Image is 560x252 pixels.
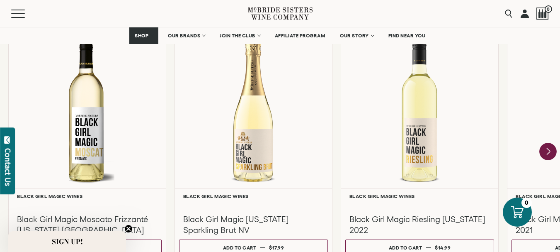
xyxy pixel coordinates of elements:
[168,33,200,39] span: OUR BRANDS
[8,231,126,252] div: SIGN UP!Close teaser
[183,214,324,235] h3: Black Girl Magic [US_STATE] Sparkling Brut NV
[275,33,325,39] span: AFFILIATE PROGRAM
[4,148,12,186] div: Contact Us
[383,27,431,44] a: FIND NEAR YOU
[340,33,369,39] span: OUR STORY
[269,245,284,250] span: $17.99
[269,27,331,44] a: AFFILIATE PROGRAM
[183,193,324,199] h6: Black Girl Magic Wines
[521,198,532,208] div: 0
[335,27,379,44] a: OUR STORY
[349,193,490,199] h6: Black Girl Magic Wines
[214,27,265,44] a: JOIN THE CLUB
[17,214,158,235] h3: Black Girl Magic Moscato Frizzanté [US_STATE] [GEOGRAPHIC_DATA]
[349,214,490,235] h3: Black Girl Magic Riesling [US_STATE] 2022
[17,193,158,199] h6: Black Girl Magic Wines
[129,27,158,44] a: SHOP
[124,225,133,233] button: Close teaser
[220,33,255,39] span: JOIN THE CLUB
[545,5,552,13] span: 0
[135,33,149,39] span: SHOP
[539,143,557,160] button: Next
[52,237,83,247] span: SIGN UP!
[388,33,426,39] span: FIND NEAR YOU
[162,27,210,44] a: OUR BRANDS
[435,245,451,250] span: $14.99
[11,10,41,18] button: Mobile Menu Trigger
